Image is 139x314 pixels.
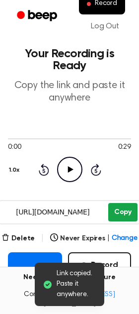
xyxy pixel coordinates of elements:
[8,48,131,72] h1: Your Recording is Ready
[8,252,62,310] button: Insert into Doc
[112,233,138,244] span: Change
[50,233,138,244] button: Never Expires|Change
[108,203,138,221] button: Copy
[68,252,131,278] button: Record
[10,6,66,26] a: Beep
[57,269,96,300] span: Link copied. Paste it anywhere.
[8,80,131,105] p: Copy the link and paste it anywhere
[8,162,23,179] button: 1.0x
[8,142,21,153] span: 0:00
[81,14,129,38] a: Log Out
[1,233,35,244] button: Delete
[41,232,44,244] span: |
[6,291,133,308] span: Contact us
[107,233,110,244] span: |
[43,291,115,307] a: [EMAIL_ADDRESS][DOMAIN_NAME]
[118,142,131,153] span: 0:29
